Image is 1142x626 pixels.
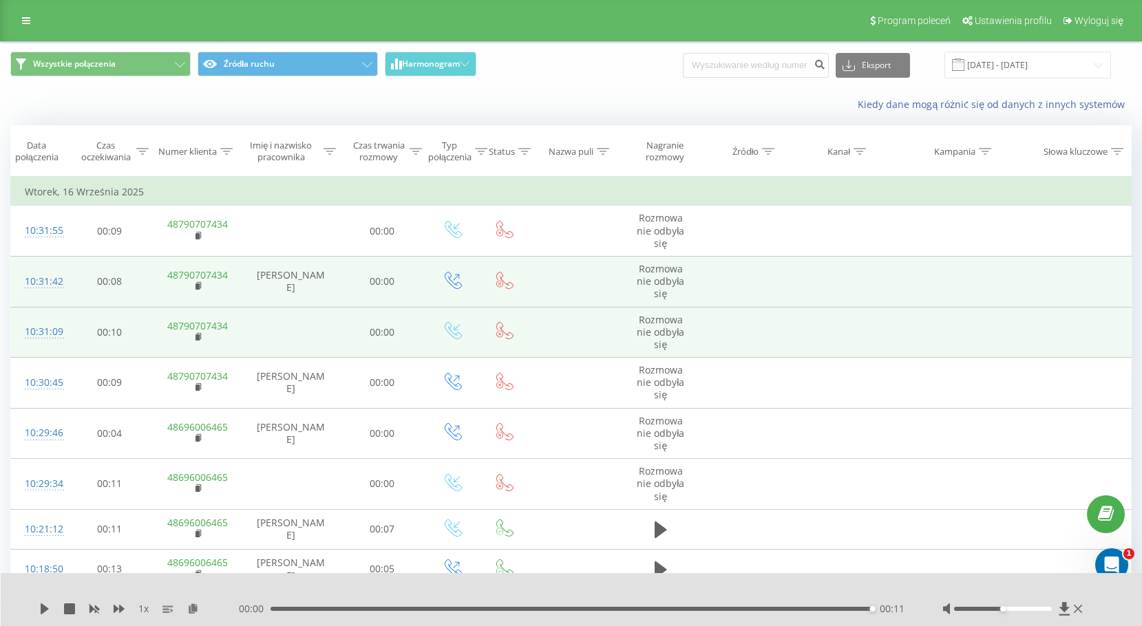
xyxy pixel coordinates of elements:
[25,319,52,345] div: 10:31:09
[637,313,684,351] span: Rozmowa nie odbyła się
[66,509,153,549] td: 00:11
[33,58,116,69] span: Wszystkie połączenia
[158,146,217,158] div: Numer klienta
[489,146,515,158] div: Status
[25,268,52,295] div: 10:31:42
[1075,15,1123,26] span: Wyloguj się
[1044,146,1108,158] div: Słowa kluczowe
[167,420,228,433] a: 48696006465
[352,140,407,163] div: Czas trwania rozmowy
[25,516,52,543] div: 10:21:12
[732,146,759,158] div: Źródło
[632,140,699,163] div: Nagranie rozmowy
[878,15,951,26] span: Program poleceń
[25,556,52,583] div: 10:18:50
[167,217,228,230] a: 48790707434
[870,606,876,612] div: Accessibility label
[339,307,426,358] td: 00:00
[198,52,378,76] button: Źródła ruchu
[242,408,339,459] td: [PERSON_NAME]
[1123,548,1134,559] span: 1
[242,256,339,307] td: [PERSON_NAME]
[167,319,228,332] a: 48790707434
[880,602,905,616] span: 00:11
[242,358,339,409] td: [PERSON_NAME]
[1000,606,1006,612] div: Accessibility label
[66,206,153,257] td: 00:09
[402,59,460,69] span: Harmonogram
[239,602,271,616] span: 00:00
[167,556,228,569] a: 48696006465
[66,256,153,307] td: 00:08
[339,256,426,307] td: 00:00
[242,140,320,163] div: Imię i nazwisko pracownika
[11,140,63,163] div: Data połączenia
[167,268,228,281] a: 48790707434
[25,217,52,244] div: 10:31:55
[339,549,426,590] td: 00:05
[78,140,134,163] div: Czas oczekiwania
[66,307,153,358] td: 00:10
[385,52,476,76] button: Harmonogram
[66,459,153,510] td: 00:11
[339,358,426,409] td: 00:00
[25,471,52,497] div: 10:29:34
[66,408,153,459] td: 00:04
[339,206,426,257] td: 00:00
[167,471,228,484] a: 48696006465
[339,459,426,510] td: 00:00
[637,262,684,300] span: Rozmowa nie odbyła się
[167,369,228,382] a: 48790707434
[339,509,426,549] td: 00:07
[836,53,910,78] button: Eksport
[549,146,593,158] div: Nazwa puli
[1095,548,1128,581] iframe: Intercom live chat
[66,549,153,590] td: 00:13
[10,52,191,76] button: Wszystkie połączenia
[25,420,52,446] div: 10:29:46
[858,98,1132,111] a: Kiedy dane mogą różnić się od danych z innych systemów
[975,15,1052,26] span: Ustawienia profilu
[637,211,684,249] span: Rozmowa nie odbyła się
[637,464,684,502] span: Rozmowa nie odbyła się
[242,509,339,549] td: [PERSON_NAME]
[66,358,153,409] td: 00:09
[827,146,850,158] div: Kanał
[138,602,149,616] span: 1 x
[25,369,52,396] div: 10:30:45
[637,414,684,452] span: Rozmowa nie odbyła się
[934,146,975,158] div: Kampania
[339,408,426,459] td: 00:00
[637,363,684,401] span: Rozmowa nie odbyła się
[683,53,829,78] input: Wyszukiwanie według numeru
[428,140,472,163] div: Typ połączenia
[11,178,1132,206] td: Wtorek, 16 Września 2025
[167,516,228,529] a: 48696006465
[242,549,339,590] td: [PERSON_NAME]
